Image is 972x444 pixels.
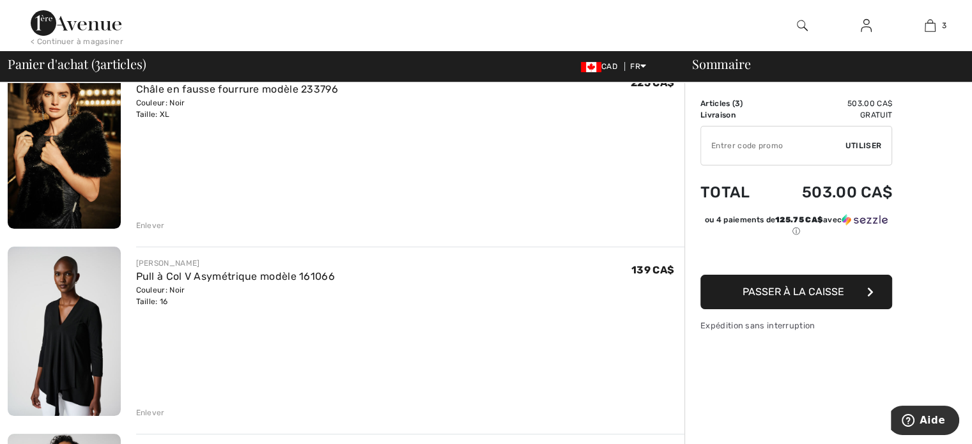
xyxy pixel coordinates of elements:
[700,98,768,109] td: Articles ( )
[700,109,768,121] td: Livraison
[768,171,892,214] td: 503.00 CA$
[925,18,936,33] img: Mon panier
[630,62,646,71] span: FR
[631,77,674,89] span: 225 CA$
[136,97,338,120] div: Couleur: Noir Taille: XL
[581,62,601,72] img: Canadian Dollar
[8,57,146,70] span: Panier d'achat ( articles)
[31,36,123,47] div: < Continuer à magasiner
[700,214,892,237] div: ou 4 paiements de avec
[842,214,888,226] img: Sezzle
[700,214,892,241] div: ou 4 paiements de125.75 CA$avecSezzle Cliquez pour en savoir plus sur Sezzle
[700,241,892,270] iframe: PayPal-paypal
[851,18,882,34] a: Se connecter
[700,319,892,332] div: Expédition sans interruption
[797,18,808,33] img: recherche
[700,275,892,309] button: Passer à la caisse
[631,264,674,276] span: 139 CA$
[581,62,622,71] span: CAD
[677,57,964,70] div: Sommaire
[136,220,165,231] div: Enlever
[775,215,823,224] span: 125.75 CA$
[8,59,121,229] img: Châle en fausse fourrure modèle 233796
[31,10,121,36] img: 1ère Avenue
[768,98,892,109] td: 503.00 CA$
[136,284,335,307] div: Couleur: Noir Taille: 16
[845,140,881,151] span: Utiliser
[743,286,844,298] span: Passer à la caisse
[735,99,740,108] span: 3
[8,247,121,416] img: Pull à Col V Asymétrique modèle 161066
[768,109,892,121] td: Gratuit
[701,126,845,165] input: Code promo
[942,20,946,31] span: 3
[136,83,338,95] a: Châle en fausse fourrure modèle 233796
[136,257,335,269] div: [PERSON_NAME]
[95,54,100,71] span: 3
[861,18,872,33] img: Mes infos
[136,407,165,418] div: Enlever
[891,406,959,438] iframe: Ouvre un widget dans lequel vous pouvez trouver plus d’informations
[700,171,768,214] td: Total
[136,270,335,282] a: Pull à Col V Asymétrique modèle 161066
[899,18,961,33] a: 3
